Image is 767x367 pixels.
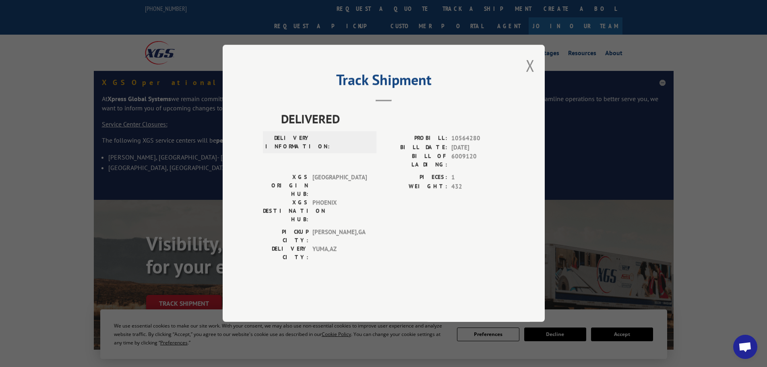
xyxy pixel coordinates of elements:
[263,173,308,199] label: XGS ORIGIN HUB:
[312,173,367,199] span: [GEOGRAPHIC_DATA]
[384,173,447,182] label: PIECES:
[451,152,504,169] span: 6009120
[451,134,504,143] span: 10564280
[384,143,447,152] label: BILL DATE:
[451,182,504,191] span: 432
[384,134,447,143] label: PROBILL:
[733,335,757,359] a: Open chat
[281,110,504,128] span: DELIVERED
[451,173,504,182] span: 1
[384,152,447,169] label: BILL OF LADING:
[263,199,308,224] label: XGS DESTINATION HUB:
[263,74,504,89] h2: Track Shipment
[312,245,367,262] span: YUMA , AZ
[263,228,308,245] label: PICKUP CITY:
[384,182,447,191] label: WEIGHT:
[265,134,311,151] label: DELIVERY INFORMATION:
[263,245,308,262] label: DELIVERY CITY:
[312,228,367,245] span: [PERSON_NAME] , GA
[451,143,504,152] span: [DATE]
[312,199,367,224] span: PHOENIX
[526,55,535,76] button: Close modal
